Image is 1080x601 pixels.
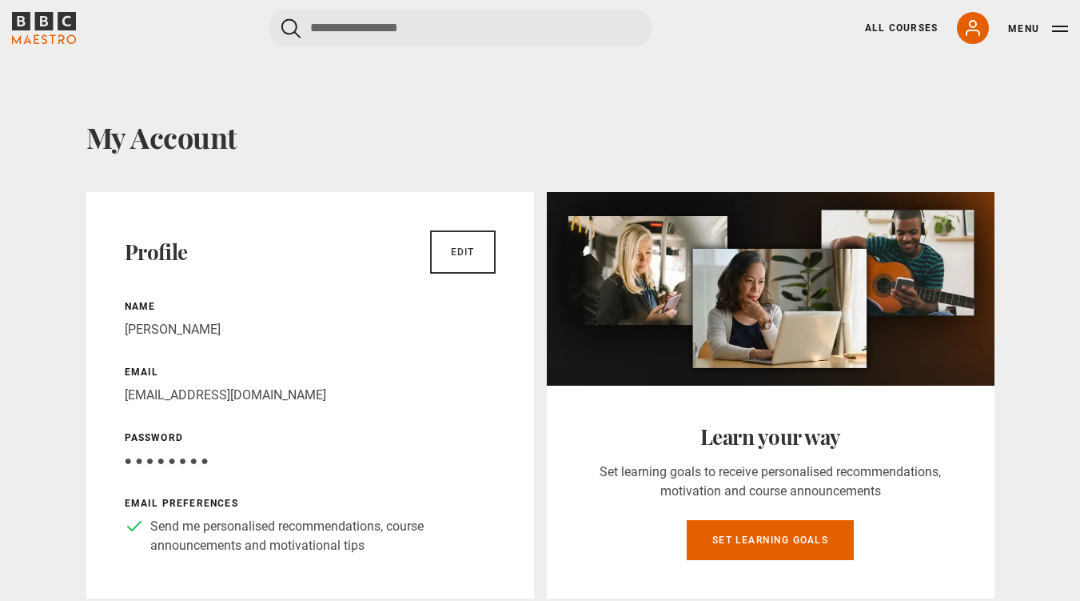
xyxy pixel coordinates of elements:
p: Email preferences [125,496,496,511]
h2: Learn your way [585,424,956,450]
a: All Courses [865,21,938,35]
p: [EMAIL_ADDRESS][DOMAIN_NAME] [125,386,496,405]
a: Set learning goals [687,520,854,560]
h1: My Account [86,120,994,154]
p: Name [125,299,496,314]
p: Password [125,431,496,445]
p: Set learning goals to receive personalised recommendations, motivation and course announcements [585,463,956,501]
button: Toggle navigation [1008,21,1068,37]
span: ● ● ● ● ● ● ● ● [125,453,209,468]
p: [PERSON_NAME] [125,320,496,339]
p: Email [125,365,496,379]
p: Send me personalised recommendations, course announcements and motivational tips [150,517,496,555]
h2: Profile [125,239,188,265]
svg: BBC Maestro [12,12,76,44]
a: Edit [430,230,496,274]
input: Search [269,9,652,47]
button: Submit the search query [281,18,301,38]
